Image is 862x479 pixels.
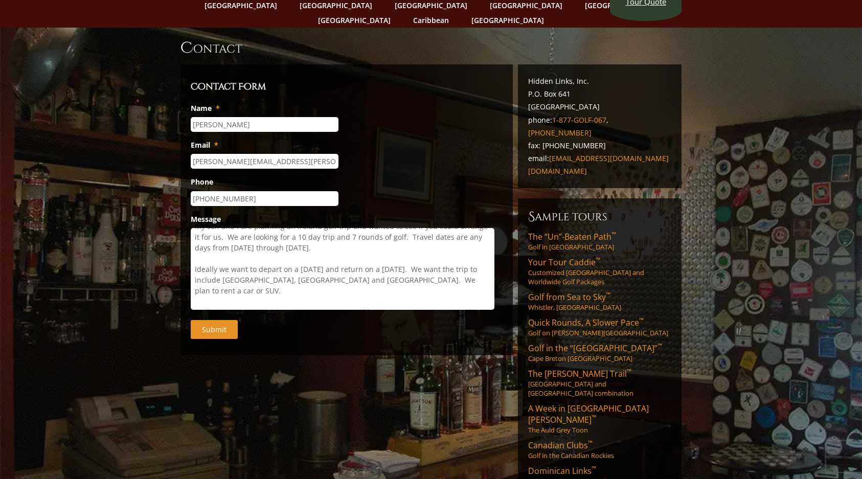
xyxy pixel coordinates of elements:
[528,368,671,398] a: The [PERSON_NAME] Trail™[GEOGRAPHIC_DATA] and [GEOGRAPHIC_DATA] combination
[313,13,396,28] a: [GEOGRAPHIC_DATA]
[528,291,671,312] a: Golf from Sea to Sky™Whistler, [GEOGRAPHIC_DATA]
[191,177,213,187] label: Phone
[528,257,671,286] a: Your Tour Caddie™Customized [GEOGRAPHIC_DATA] and Worldwide Golf Packages
[639,316,644,325] sup: ™
[528,209,671,225] h6: Sample Tours
[592,413,596,422] sup: ™
[528,403,649,425] span: A Week in [GEOGRAPHIC_DATA][PERSON_NAME]
[627,367,631,376] sup: ™
[528,128,592,138] a: [PHONE_NUMBER]
[466,13,549,28] a: [GEOGRAPHIC_DATA]
[528,440,671,460] a: Canadian Clubs™Golf in the Canadian Rockies
[191,215,221,224] label: Message
[408,13,454,28] a: Caribbean
[191,104,220,113] label: Name
[549,153,669,163] a: [EMAIL_ADDRESS][DOMAIN_NAME]
[528,343,662,354] span: Golf in the “[GEOGRAPHIC_DATA]”
[528,231,671,252] a: The “Un”-Beaten Path™Golf in [GEOGRAPHIC_DATA]
[528,231,616,242] span: The “Un”-Beaten Path
[588,439,593,447] sup: ™
[191,80,503,94] h3: Contact Form
[657,341,662,350] sup: ™
[191,320,238,339] input: Submit
[528,440,593,451] span: Canadian Clubs
[528,166,587,176] a: [DOMAIN_NAME]
[606,290,610,299] sup: ™
[552,115,606,125] a: 1-877-GOLF-067
[528,317,644,328] span: Quick Rounds, A Slower Pace
[528,343,671,363] a: Golf in the “[GEOGRAPHIC_DATA]”™Cape Breton [GEOGRAPHIC_DATA]
[528,291,610,303] span: Golf from Sea to Sky
[596,256,600,264] sup: ™
[528,368,631,379] span: The [PERSON_NAME] Trail
[191,141,218,150] label: Email
[528,75,671,178] p: Hidden Links, Inc. P.O. Box 641 [GEOGRAPHIC_DATA] phone: , fax: [PHONE_NUMBER] email:
[528,317,671,337] a: Quick Rounds, A Slower Pace™Golf on [PERSON_NAME][GEOGRAPHIC_DATA]
[528,403,671,435] a: A Week in [GEOGRAPHIC_DATA][PERSON_NAME]™The Auld Grey Toon
[180,38,682,58] h1: Contact
[592,464,596,473] sup: ™
[528,257,600,268] span: Your Tour Caddie
[528,465,596,476] span: Dominican Links
[611,230,616,239] sup: ™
